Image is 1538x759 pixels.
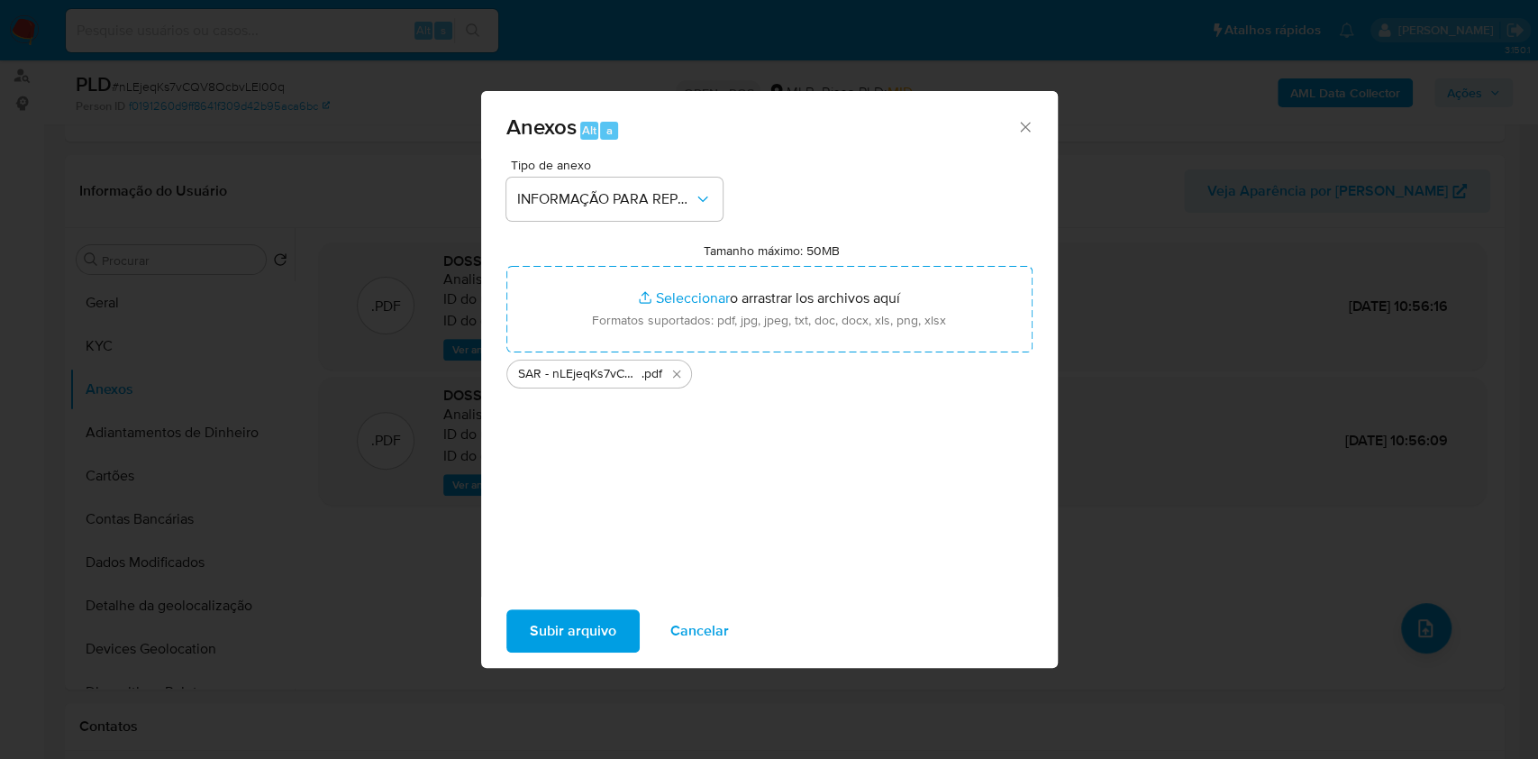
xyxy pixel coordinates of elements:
button: INFORMAÇÃO PARA REPORTE - COAF [506,178,723,221]
span: Cancelar [670,611,729,651]
span: INFORMAÇÃO PARA REPORTE - COAF [517,190,694,208]
span: a [606,122,613,139]
button: Subir arquivo [506,609,640,653]
span: Alt [582,122,596,139]
span: Anexos [506,111,577,142]
span: SAR - nLEjeqKs7vCQV8OcbvLEl00q- CPF 15358246703 - [PERSON_NAME] [518,365,642,383]
span: Tipo de anexo [511,159,727,171]
span: .pdf [642,365,662,383]
ul: Archivos seleccionados [506,352,1033,389]
label: Tamanho máximo: 50MB [704,242,840,259]
span: Subir arquivo [530,611,616,651]
button: Eliminar SAR - nLEjeqKs7vCQV8OcbvLEl00q- CPF 15358246703 - IGOR DE OLIVEIRA SEIXAS.pdf [666,363,687,385]
button: Cancelar [647,609,752,653]
button: Cerrar [1016,118,1033,134]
